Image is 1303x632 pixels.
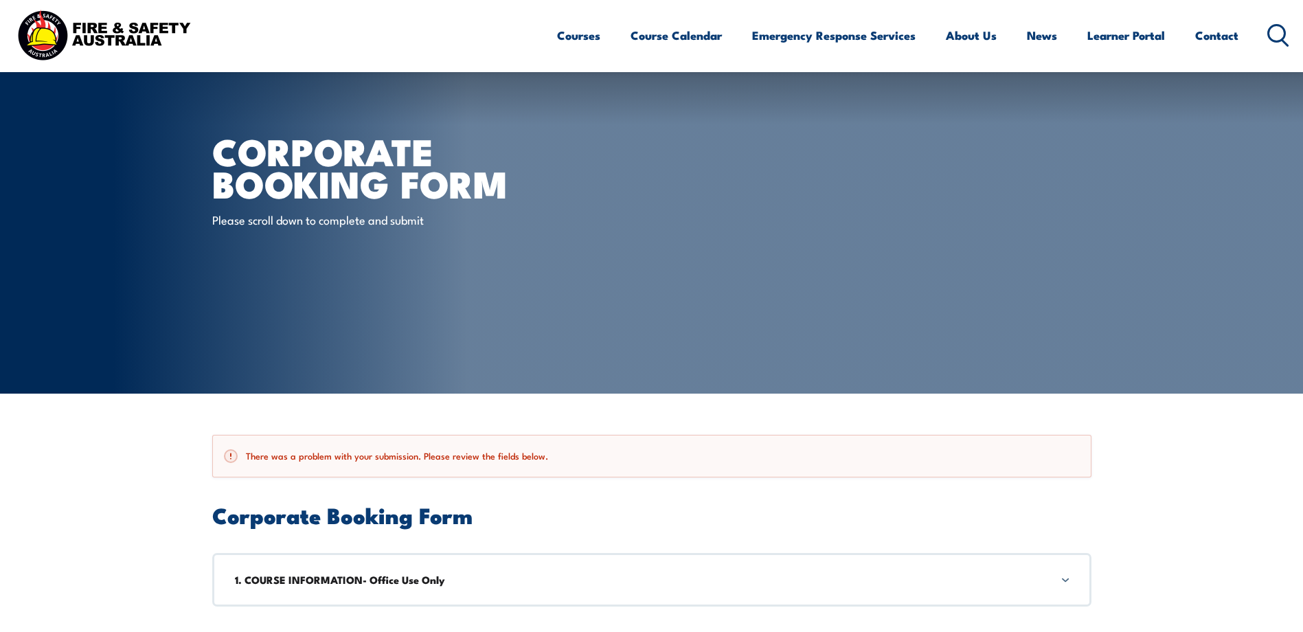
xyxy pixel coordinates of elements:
p: Please scroll down to complete and submit [212,212,463,227]
h2: There was a problem with your submission. Please review the fields below. [224,449,1080,463]
div: 1. COURSE INFORMATION- Office Use Only [212,553,1091,607]
a: Emergency Response Services [752,17,916,54]
a: Courses [557,17,600,54]
a: News [1027,17,1057,54]
a: Learner Portal [1087,17,1165,54]
a: About Us [946,17,997,54]
h2: Corporate Booking Form [212,505,1091,524]
a: Course Calendar [631,17,722,54]
h1: Corporate Booking Form [212,135,552,199]
a: Contact [1195,17,1238,54]
h3: 1. COURSE INFORMATION- Office Use Only [235,572,1069,587]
